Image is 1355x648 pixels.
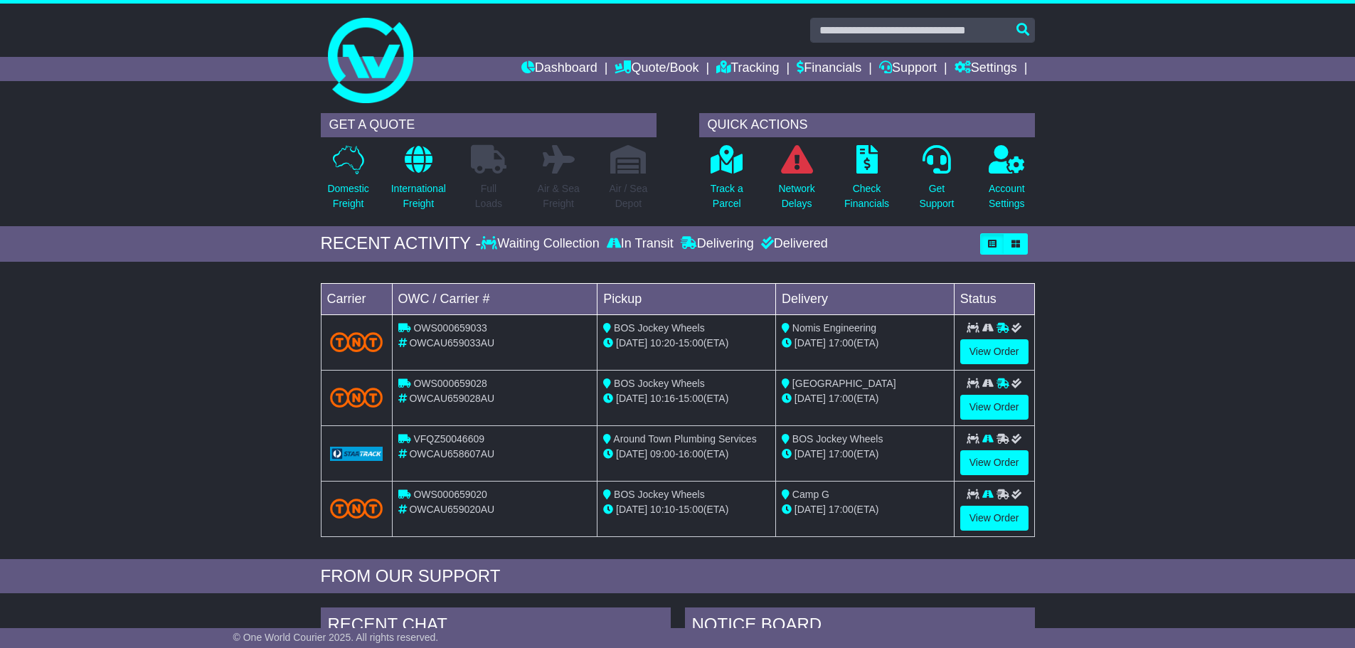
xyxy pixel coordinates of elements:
[327,181,368,211] p: Domestic Freight
[413,378,487,389] span: OWS000659028
[413,322,487,334] span: OWS000659033
[321,283,392,314] td: Carrier
[960,506,1029,531] a: View Order
[392,283,597,314] td: OWC / Carrier #
[960,450,1029,475] a: View Order
[650,337,675,349] span: 10:20
[792,378,896,389] span: [GEOGRAPHIC_DATA]
[603,236,677,252] div: In Transit
[330,447,383,461] img: GetCarrierServiceLogo
[792,489,829,500] span: Camp G
[829,337,854,349] span: 17:00
[679,448,703,460] span: 16:00
[330,388,383,407] img: TNT_Domestic.png
[782,391,948,406] div: (ETA)
[792,322,876,334] span: Nomis Engineering
[879,57,937,81] a: Support
[782,336,948,351] div: (ETA)
[481,236,602,252] div: Waiting Collection
[321,566,1035,587] div: FROM OUR SUPPORT
[710,144,744,219] a: Track aParcel
[614,378,705,389] span: BOS Jockey Wheels
[679,337,703,349] span: 15:00
[409,393,494,404] span: OWCAU659028AU
[521,57,597,81] a: Dashboard
[699,113,1035,137] div: QUICK ACTIONS
[616,504,647,515] span: [DATE]
[615,57,698,81] a: Quote/Book
[679,393,703,404] span: 15:00
[330,332,383,351] img: TNT_Domestic.png
[988,144,1026,219] a: AccountSettings
[610,181,648,211] p: Air / Sea Depot
[919,181,954,211] p: Get Support
[829,393,854,404] span: 17:00
[413,489,487,500] span: OWS000659020
[616,393,647,404] span: [DATE]
[603,336,770,351] div: - (ETA)
[409,504,494,515] span: OWCAU659020AU
[955,57,1017,81] a: Settings
[711,181,743,211] p: Track a Parcel
[321,113,657,137] div: GET A QUOTE
[391,181,446,211] p: International Freight
[795,393,826,404] span: [DATE]
[795,504,826,515] span: [DATE]
[330,499,383,518] img: TNT_Domestic.png
[716,57,779,81] a: Tracking
[989,181,1025,211] p: Account Settings
[616,448,647,460] span: [DATE]
[614,322,705,334] span: BOS Jockey Wheels
[844,181,889,211] p: Check Financials
[829,448,854,460] span: 17:00
[597,283,776,314] td: Pickup
[679,504,703,515] span: 15:00
[603,447,770,462] div: - (ETA)
[797,57,861,81] a: Financials
[778,181,814,211] p: Network Delays
[603,502,770,517] div: - (ETA)
[326,144,369,219] a: DomesticFreight
[603,391,770,406] div: - (ETA)
[390,144,447,219] a: InternationalFreight
[795,448,826,460] span: [DATE]
[650,504,675,515] span: 10:10
[960,395,1029,420] a: View Order
[321,607,671,646] div: RECENT CHAT
[677,236,758,252] div: Delivering
[829,504,854,515] span: 17:00
[685,607,1035,646] div: NOTICE BOARD
[782,502,948,517] div: (ETA)
[538,181,580,211] p: Air & Sea Freight
[775,283,954,314] td: Delivery
[650,448,675,460] span: 09:00
[844,144,890,219] a: CheckFinancials
[471,181,506,211] p: Full Loads
[758,236,828,252] div: Delivered
[954,283,1034,314] td: Status
[782,447,948,462] div: (ETA)
[616,337,647,349] span: [DATE]
[409,448,494,460] span: OWCAU658607AU
[918,144,955,219] a: GetSupport
[409,337,494,349] span: OWCAU659033AU
[613,433,756,445] span: Around Town Plumbing Services
[321,233,482,254] div: RECENT ACTIVITY -
[233,632,439,643] span: © One World Courier 2025. All rights reserved.
[650,393,675,404] span: 10:16
[413,433,484,445] span: VFQZ50046609
[960,339,1029,364] a: View Order
[792,433,883,445] span: BOS Jockey Wheels
[795,337,826,349] span: [DATE]
[777,144,815,219] a: NetworkDelays
[614,489,705,500] span: BOS Jockey Wheels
